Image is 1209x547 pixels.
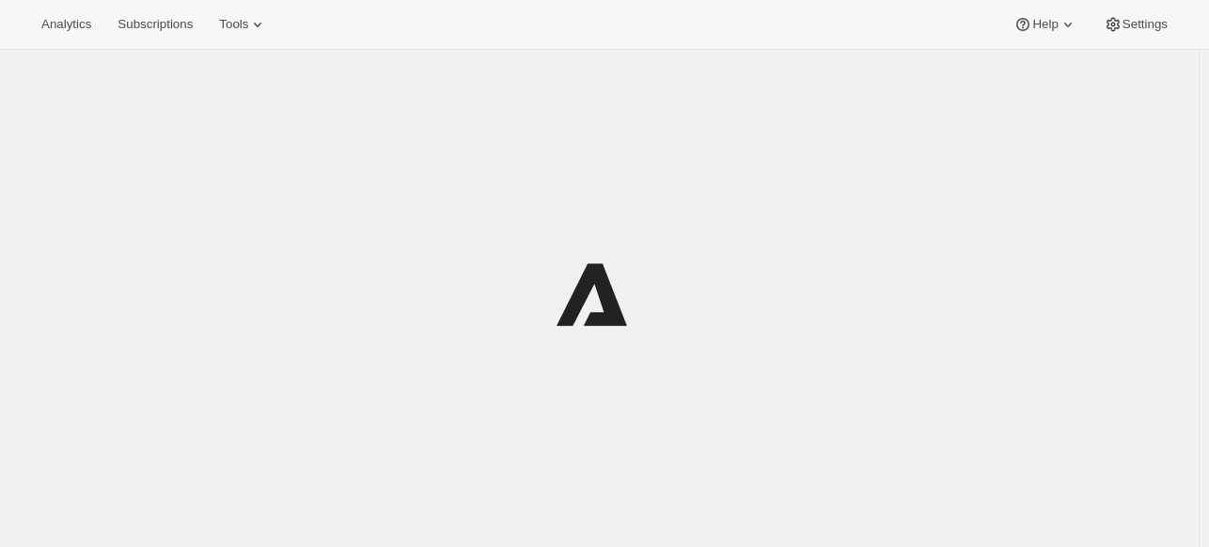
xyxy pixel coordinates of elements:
button: Help [1002,11,1088,38]
span: Tools [219,17,248,32]
button: Settings [1092,11,1179,38]
span: Analytics [41,17,91,32]
span: Subscriptions [118,17,193,32]
span: Help [1032,17,1058,32]
span: Settings [1123,17,1168,32]
button: Analytics [30,11,102,38]
button: Subscriptions [106,11,204,38]
button: Tools [208,11,278,38]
